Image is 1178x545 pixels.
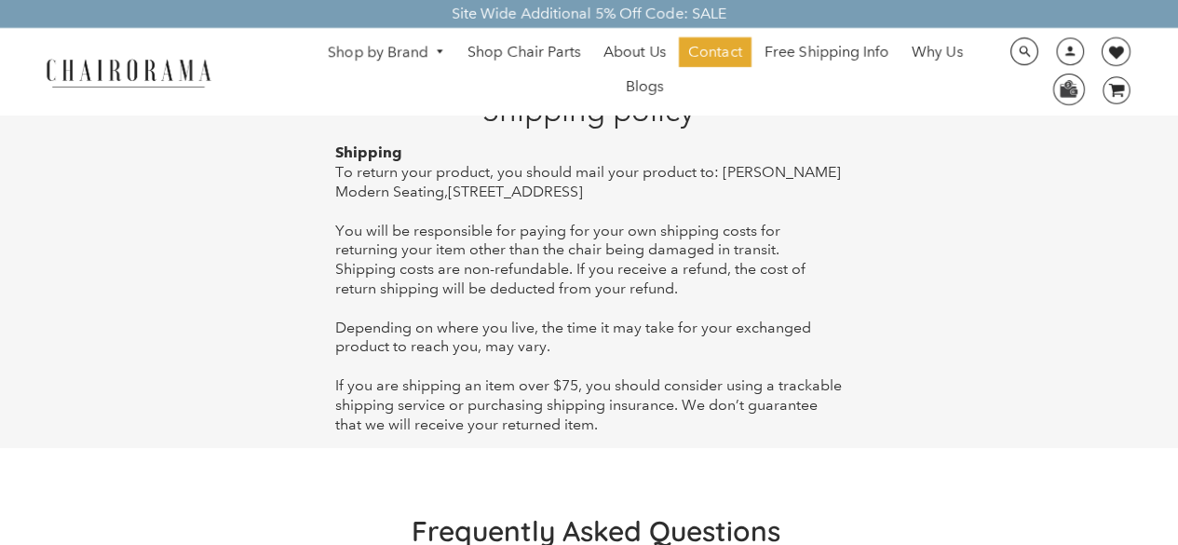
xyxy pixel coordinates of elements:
span: Shop Chair Parts [467,43,581,62]
span: About Us [603,43,666,62]
a: Why Us [902,37,972,67]
a: Shop Chair Parts [458,37,590,67]
span: If you are shipping an item over $75, you should consider using a trackable shipping service or p... [335,376,842,433]
nav: DesktopNavigation [301,37,990,106]
a: About Us [594,37,675,67]
img: chairorama [35,56,222,89]
a: Free Shipping Info [755,37,899,67]
img: WhatsApp_Image_2024-07-12_at_16.23.01.webp [1054,75,1083,102]
span: You will be responsible for paying for your own shipping costs for returning your item other than... [335,222,806,297]
span: Blogs [626,77,664,97]
a: Blogs [616,72,673,102]
span: To return your product, you should mail your product to: [PERSON_NAME] Modern Seating,[STREET_ADD... [335,163,841,200]
span: Contact [688,43,742,62]
a: Contact [679,37,751,67]
a: Shop by Brand [318,38,454,67]
strong: Shipping [335,143,402,161]
span: Why Us [912,43,963,62]
span: Depending on where you live, the time it may take for your exchanged product to reach you, may vary. [335,319,811,356]
span: Free Shipping Info [765,43,889,62]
